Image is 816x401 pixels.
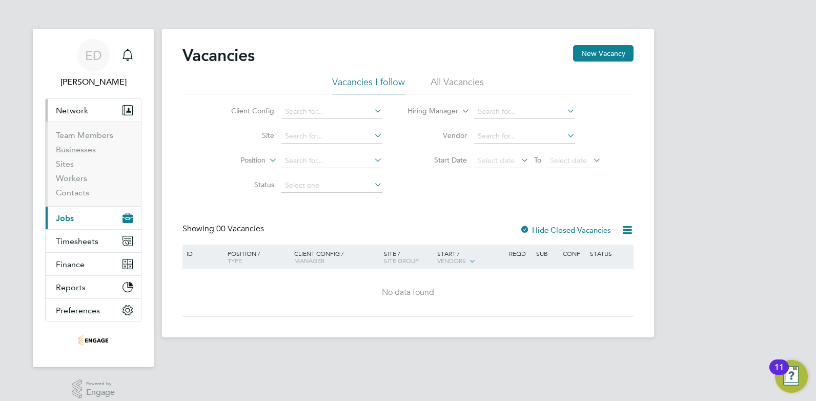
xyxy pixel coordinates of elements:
[399,106,458,116] label: Hiring Manager
[216,224,264,234] span: 00 Vacancies
[281,129,382,144] input: Search for...
[46,122,141,206] div: Network
[45,39,141,88] a: ED[PERSON_NAME]
[384,256,419,265] span: Site Group
[33,29,154,367] nav: Main navigation
[56,173,87,183] a: Workers
[573,45,634,62] button: New Vacancy
[550,156,587,165] span: Select date
[506,245,533,262] div: Reqd
[184,287,632,298] div: No data found
[408,155,467,165] label: Start Date
[474,129,575,144] input: Search for...
[408,131,467,140] label: Vendor
[281,105,382,119] input: Search for...
[220,245,292,269] div: Position /
[215,131,274,140] label: Site
[332,76,405,94] li: Vacancies I follow
[215,180,274,189] label: Status
[85,49,102,62] span: ED
[184,245,220,262] div: ID
[78,332,109,349] img: omniapeople-logo-retina.png
[560,245,587,262] div: Conf
[56,236,98,246] span: Timesheets
[46,276,141,298] button: Reports
[56,306,100,315] span: Preferences
[46,207,141,229] button: Jobs
[86,388,115,397] span: Engage
[207,155,266,166] label: Position
[215,106,274,115] label: Client Config
[292,245,381,269] div: Client Config /
[56,106,88,115] span: Network
[46,99,141,122] button: Network
[431,76,484,94] li: All Vacancies
[45,332,141,349] a: Go to home page
[56,259,85,269] span: Finance
[56,213,74,223] span: Jobs
[435,245,506,270] div: Start /
[587,245,632,262] div: Status
[478,156,515,165] span: Select date
[474,105,575,119] input: Search for...
[86,379,115,388] span: Powered by
[774,367,784,380] div: 11
[228,256,242,265] span: Type
[56,130,113,140] a: Team Members
[437,256,466,265] span: Vendors
[56,159,74,169] a: Sites
[520,225,611,235] label: Hide Closed Vacancies
[182,224,266,234] div: Showing
[294,256,324,265] span: Manager
[381,245,435,269] div: Site /
[281,154,382,168] input: Search for...
[775,360,808,393] button: Open Resource Center, 11 new notifications
[45,76,141,88] span: Ellie Dean
[72,379,115,399] a: Powered byEngage
[56,145,96,154] a: Businesses
[46,230,141,252] button: Timesheets
[182,45,255,66] h2: Vacancies
[281,178,382,193] input: Select one
[56,188,89,197] a: Contacts
[534,245,560,262] div: Sub
[46,253,141,275] button: Finance
[46,299,141,322] button: Preferences
[531,153,544,167] span: To
[56,283,86,292] span: Reports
